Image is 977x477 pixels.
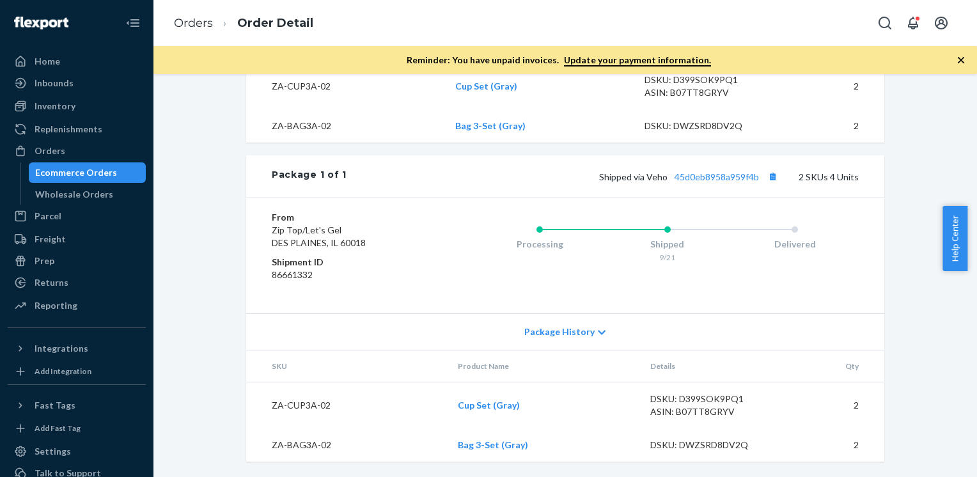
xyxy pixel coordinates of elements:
[8,421,146,436] a: Add Fast Tag
[35,55,60,68] div: Home
[764,168,781,185] button: Copy tracking number
[246,428,448,462] td: ZA-BAG3A-02
[645,86,765,99] div: ASIN: B07TT8GRYV
[35,299,77,312] div: Reporting
[8,229,146,249] a: Freight
[8,338,146,359] button: Integrations
[458,439,528,450] a: Bag 3-Set (Gray)
[246,63,445,110] td: ZA-CUP3A-02
[8,441,146,462] a: Settings
[780,350,884,382] th: Qty
[35,100,75,113] div: Inventory
[8,272,146,293] a: Returns
[29,184,146,205] a: Wholesale Orders
[640,350,781,382] th: Details
[120,10,146,36] button: Close Navigation
[928,10,954,36] button: Open account menu
[645,120,765,132] div: DSKU: DWZSRD8DV2Q
[8,141,146,161] a: Orders
[272,269,425,281] dd: 86661332
[35,423,81,434] div: Add Fast Tag
[780,382,884,429] td: 2
[476,238,604,251] div: Processing
[35,210,61,223] div: Parcel
[564,54,711,66] a: Update your payment information.
[35,188,113,201] div: Wholesale Orders
[8,395,146,416] button: Fast Tags
[8,51,146,72] a: Home
[35,166,117,179] div: Ecommerce Orders
[347,168,859,185] div: 2 SKUs 4 Units
[8,119,146,139] a: Replenishments
[775,109,884,143] td: 2
[35,254,54,267] div: Prep
[407,54,711,66] p: Reminder: You have unpaid invoices.
[29,162,146,183] a: Ecommerce Orders
[272,168,347,185] div: Package 1 of 1
[599,171,781,182] span: Shipped via Veho
[8,73,146,93] a: Inbounds
[272,211,425,224] dt: From
[675,171,759,182] a: 45d0eb8958a959f4b
[35,77,74,90] div: Inbounds
[35,145,65,157] div: Orders
[35,342,88,355] div: Integrations
[8,295,146,316] a: Reporting
[458,400,520,411] a: Cup Set (Gray)
[14,17,68,29] img: Flexport logo
[8,364,146,379] a: Add Integration
[448,350,639,382] th: Product Name
[604,238,731,251] div: Shipped
[8,251,146,271] a: Prep
[35,123,102,136] div: Replenishments
[272,224,366,248] span: Zip Top/Let's Gel DES PLAINES, IL 60018
[35,366,91,377] div: Add Integration
[246,350,448,382] th: SKU
[35,399,75,412] div: Fast Tags
[780,428,884,462] td: 2
[164,4,324,42] ol: breadcrumbs
[8,96,146,116] a: Inventory
[775,63,884,110] td: 2
[174,16,213,30] a: Orders
[246,382,448,429] td: ZA-CUP3A-02
[650,405,770,418] div: ASIN: B07TT8GRYV
[246,109,445,143] td: ZA-BAG3A-02
[35,445,71,458] div: Settings
[237,16,313,30] a: Order Detail
[650,393,770,405] div: DSKU: D399SOK9PQ1
[731,238,859,251] div: Delivered
[604,252,731,263] div: 9/21
[35,276,68,289] div: Returns
[272,256,425,269] dt: Shipment ID
[455,81,517,91] a: Cup Set (Gray)
[35,233,66,246] div: Freight
[455,120,526,131] a: Bag 3-Set (Gray)
[8,206,146,226] a: Parcel
[650,439,770,451] div: DSKU: DWZSRD8DV2Q
[872,10,898,36] button: Open Search Box
[524,325,595,338] span: Package History
[942,206,967,271] button: Help Center
[900,10,926,36] button: Open notifications
[645,74,765,86] div: DSKU: D399SOK9PQ1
